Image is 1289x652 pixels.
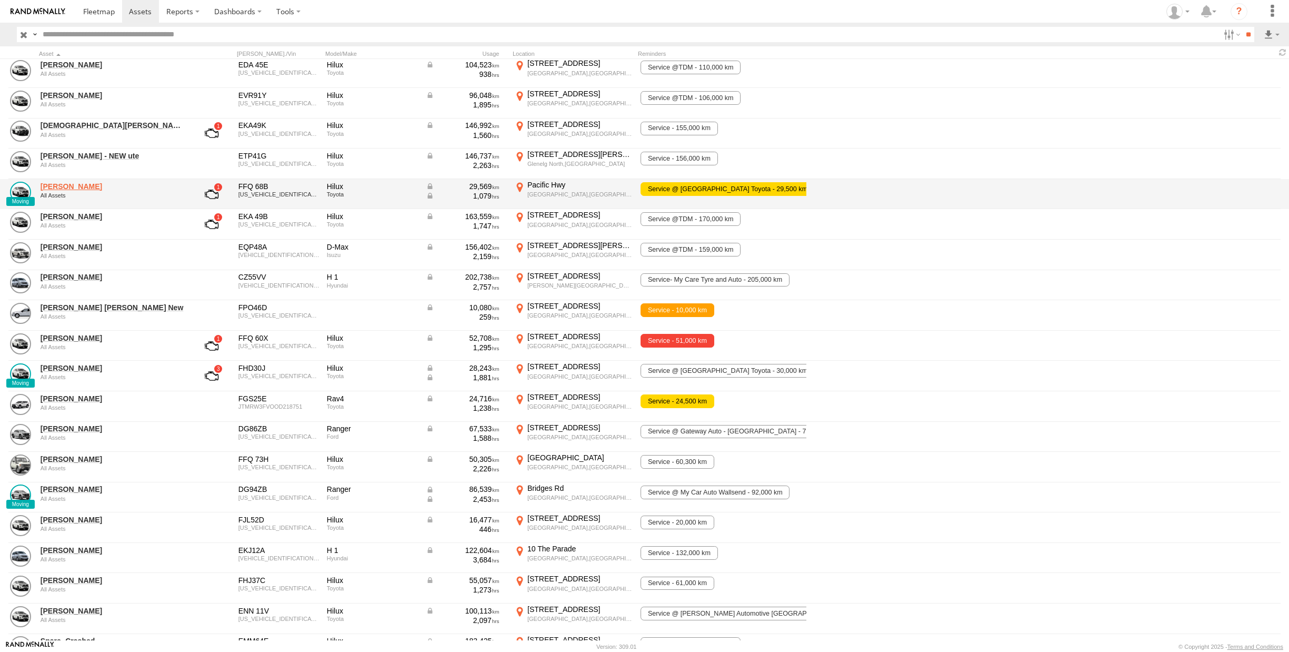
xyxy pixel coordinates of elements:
[424,50,508,57] div: Usage
[10,455,31,476] a: View Asset Details
[527,282,632,289] div: [PERSON_NAME][GEOGRAPHIC_DATA],[GEOGRAPHIC_DATA]
[41,485,185,494] a: [PERSON_NAME]
[426,100,499,110] div: 1,895
[527,241,632,250] div: [STREET_ADDRESS][PERSON_NAME]
[327,363,418,373] div: Hilux
[238,221,319,228] div: MR0KA3CC301169695
[527,332,632,341] div: [STREET_ADDRESS]
[426,585,499,595] div: 1,273
[238,333,319,343] div: FFQ 60X
[41,404,185,411] div: undefined
[641,516,714,529] span: Service - 20,000 km
[327,373,418,379] div: Toyota
[641,243,741,256] span: Service @TDM - 159,000 km
[513,423,634,451] label: Click to View Current Location
[641,577,714,590] span: Service - 61,000 km
[238,242,319,252] div: EQP48A
[327,221,418,228] div: Toyota
[527,89,632,98] div: [STREET_ADDRESS]
[426,343,499,352] div: 1,295
[327,403,418,410] div: Toyota
[41,526,185,532] div: undefined
[238,373,319,379] div: MR0JA3DDX00353637
[41,576,185,585] a: [PERSON_NAME]
[41,434,185,441] div: undefined
[238,182,319,191] div: FFQ 68B
[238,464,319,470] div: JTELV73J807806179
[41,394,185,403] a: [PERSON_NAME]
[31,27,39,42] label: Search Query
[513,453,634,481] label: Click to View Current Location
[10,151,31,172] a: View Asset Details
[327,343,418,349] div: Toyota
[426,636,499,646] div: Data from Vehicle CANbus
[327,212,418,221] div: Hilux
[327,433,418,440] div: Ford
[41,182,185,191] a: [PERSON_NAME]
[527,544,632,554] div: 10 The Parade
[527,483,632,493] div: Bridges Rd
[641,546,717,560] span: Service - 132,000 km
[426,555,499,565] div: 3,684
[1227,644,1283,650] a: Terms and Conditions
[527,210,632,220] div: [STREET_ADDRESS]
[641,303,714,317] span: Service - 10,000 km
[426,242,499,252] div: Data from Vehicle CANbus
[327,131,418,137] div: Toyota
[527,312,632,319] div: [GEOGRAPHIC_DATA],[GEOGRAPHIC_DATA]
[527,635,632,645] div: [STREET_ADDRESS]
[426,455,499,464] div: Data from Vehicle CANbus
[327,100,418,106] div: Toyota
[238,394,319,403] div: FGS25E
[238,606,319,616] div: ENN 11V
[327,546,418,555] div: H 1
[41,71,185,77] div: undefined
[238,161,319,167] div: MR0CB3DD900171028
[41,344,185,350] div: undefined
[327,242,418,252] div: D-Max
[192,182,231,207] a: View Asset with Fault/s
[41,151,185,161] a: [PERSON_NAME] - NEW ute
[527,574,632,584] div: [STREET_ADDRESS]
[596,644,636,650] div: Version: 309.01
[426,121,499,130] div: Data from Vehicle CANbus
[327,495,418,501] div: Ford
[527,392,632,402] div: [STREET_ADDRESS]
[426,60,499,70] div: Data from Vehicle CANbus
[513,332,634,360] label: Click to View Current Location
[513,574,634,602] label: Click to View Current Location
[238,616,319,622] div: MR0KA3CD701257531
[513,362,634,390] label: Click to View Current Location
[10,424,31,445] a: View Asset Details
[327,525,418,531] div: Toyota
[426,606,499,616] div: Data from Vehicle CANbus
[1163,4,1193,19] div: Cris Clark
[41,162,185,168] div: undefined
[426,182,499,191] div: Data from Vehicle CANbus
[426,403,499,413] div: 1,238
[527,433,632,441] div: [GEOGRAPHIC_DATA],[GEOGRAPHIC_DATA]
[238,303,319,312] div: FPO46D
[41,253,185,259] div: undefined
[513,271,634,300] label: Click to View Current Location
[327,455,418,464] div: Hilux
[641,425,841,439] span: Service @ Gateway Auto - Fairy Meadow - 76,000 km
[41,606,185,616] a: [PERSON_NAME]
[238,515,319,525] div: FJL52D
[39,50,186,57] div: Click to Sort
[41,283,185,290] div: undefined
[513,605,634,633] label: Click to View Current Location
[426,525,499,534] div: 446
[10,363,31,384] a: View Asset Details
[426,151,499,161] div: Data from Vehicle CANbus
[238,151,319,161] div: ETP41G
[527,301,632,311] div: [STREET_ADDRESS]
[527,463,632,471] div: [GEOGRAPHIC_DATA],[GEOGRAPHIC_DATA]
[10,272,31,293] a: View Asset Details
[426,91,499,100] div: Data from Vehicle CANbus
[426,464,499,473] div: 2,226
[426,221,499,231] div: 1,747
[238,485,319,494] div: DG94ZB
[192,363,231,389] a: View Asset with Fault/s
[426,616,499,625] div: 2,097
